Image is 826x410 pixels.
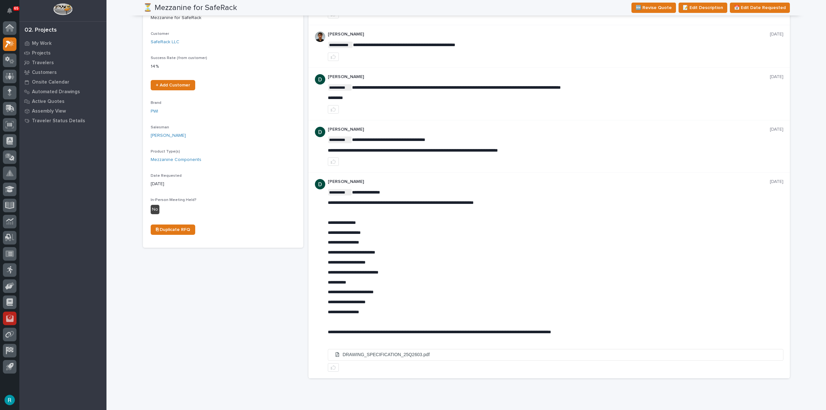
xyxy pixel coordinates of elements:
a: Customers [19,67,106,77]
a: Traveler Status Details [19,116,106,125]
p: [DATE] [151,181,296,187]
p: Automated Drawings [32,89,80,95]
p: Customers [32,70,57,75]
a: DRAWING_SPECIFICATION_25Q2603.pdf [328,349,783,360]
span: Date Requested [151,174,182,178]
p: Projects [32,50,51,56]
span: 📝 Edit Description [683,4,723,12]
a: ⎘ Duplicate RFQ [151,225,195,235]
button: users-avatar [3,393,16,407]
span: Customer [151,32,169,36]
a: Projects [19,48,106,58]
p: [DATE] [770,179,783,185]
span: Product Type(s) [151,150,180,154]
p: 65 [14,6,18,11]
img: AOh14Gjx62Rlbesu-yIIyH4c_jqdfkUZL5_Os84z4H1p=s96-c [315,32,325,42]
a: Automated Drawings [19,87,106,96]
h2: ⏳ Mezzanine for SafeRack [143,3,237,13]
button: like this post [328,157,339,166]
button: like this post [328,363,339,372]
p: Travelers [32,60,54,66]
span: + Add Customer [156,83,190,87]
p: Onsite Calendar [32,79,69,85]
p: Traveler Status Details [32,118,85,124]
p: [PERSON_NAME] [328,74,770,80]
p: Mezzanine for SafeRack [151,15,296,21]
img: ACg8ocJgdhFn4UJomsYM_ouCmoNuTXbjHW0N3LU2ED0DpQ4pt1V6hA=s96-c [315,127,325,137]
span: ⎘ Duplicate RFQ [156,227,190,232]
img: Workspace Logo [53,3,72,15]
span: Brand [151,101,161,105]
button: 📅 Edit Date Requested [730,3,790,13]
a: + Add Customer [151,80,195,90]
button: like this post [328,53,339,61]
li: DRAWING_SPECIFICATION_25Q2603.pdf [328,349,783,360]
p: [PERSON_NAME] [328,32,770,37]
a: PWI [151,108,158,115]
button: Notifications [3,4,16,17]
button: like this post [328,105,339,114]
p: [DATE] [770,32,783,37]
p: [PERSON_NAME] [328,127,770,132]
a: Onsite Calendar [19,77,106,87]
a: Assembly View [19,106,106,116]
p: [DATE] [770,74,783,80]
a: My Work [19,38,106,48]
div: No [151,205,159,214]
img: ACg8ocJgdhFn4UJomsYM_ouCmoNuTXbjHW0N3LU2ED0DpQ4pt1V6hA=s96-c [315,74,325,85]
a: [PERSON_NAME] [151,132,186,139]
p: Active Quotes [32,99,65,105]
img: ACg8ocJgdhFn4UJomsYM_ouCmoNuTXbjHW0N3LU2ED0DpQ4pt1V6hA=s96-c [315,179,325,189]
a: SafeRack LLC [151,39,179,45]
div: 02. Projects [25,27,57,34]
p: My Work [32,41,52,46]
div: Notifications65 [8,8,16,18]
span: Success Rate (from customer) [151,56,207,60]
span: 🆕 Revise Quote [636,4,672,12]
p: 14 % [151,63,296,70]
p: [PERSON_NAME] [328,179,770,185]
span: 📅 Edit Date Requested [734,4,786,12]
button: 📝 Edit Description [679,3,727,13]
a: Travelers [19,58,106,67]
p: Assembly View [32,108,66,114]
span: In-Person Meeting Held? [151,198,196,202]
span: Salesman [151,125,169,129]
button: 🆕 Revise Quote [631,3,676,13]
a: Active Quotes [19,96,106,106]
a: Mezzanine Components [151,156,201,163]
p: [DATE] [770,127,783,132]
